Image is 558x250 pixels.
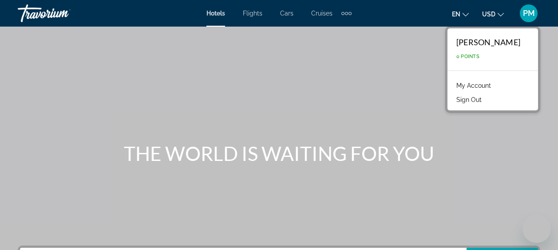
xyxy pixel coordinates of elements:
[482,8,504,20] button: Change currency
[517,4,540,23] button: User Menu
[456,54,479,59] span: 0 Points
[452,11,460,18] span: en
[522,215,551,243] iframe: Button to launch messaging window
[456,37,520,47] div: [PERSON_NAME]
[452,8,469,20] button: Change language
[523,9,535,18] span: PM
[243,10,262,17] a: Flights
[18,2,107,25] a: Travorium
[482,11,495,18] span: USD
[452,80,495,91] a: My Account
[113,142,446,165] h1: THE WORLD IS WAITING FOR YOU
[452,94,486,105] button: Sign Out
[280,10,293,17] a: Cars
[311,10,332,17] a: Cruises
[206,10,225,17] a: Hotels
[341,6,352,20] button: Extra navigation items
